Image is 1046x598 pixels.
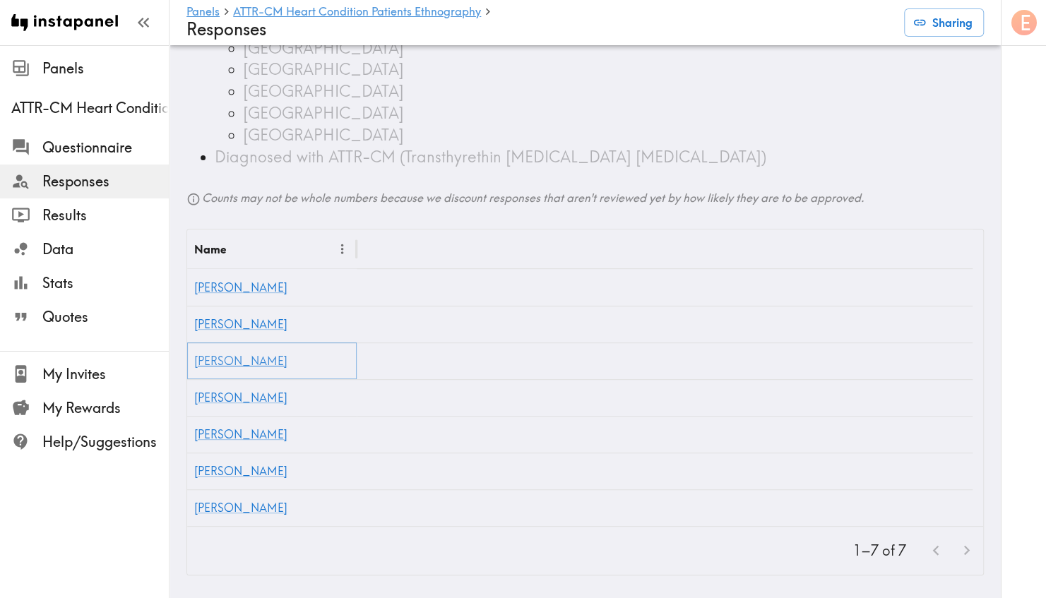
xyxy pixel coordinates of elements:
[42,239,169,259] span: Data
[243,59,404,79] span: [GEOGRAPHIC_DATA]
[42,138,169,157] span: Questionnaire
[243,81,404,101] span: [GEOGRAPHIC_DATA]
[186,19,893,40] h4: Responses
[853,541,906,561] p: 1–7 of 7
[243,125,404,145] span: [GEOGRAPHIC_DATA]
[186,6,220,19] a: Panels
[215,147,766,167] span: Diagnosed with ATTR-CM (Transthyrethin [MEDICAL_DATA] [MEDICAL_DATA])
[11,98,169,118] span: ATTR-CM Heart Condition Patients Ethnography
[194,354,287,368] a: [PERSON_NAME]
[42,307,169,327] span: Quotes
[42,398,169,418] span: My Rewards
[1020,11,1030,35] span: E
[1010,8,1038,37] button: E
[904,8,984,37] button: Sharing
[194,317,287,331] a: [PERSON_NAME]
[42,59,169,78] span: Panels
[194,501,287,515] a: [PERSON_NAME]
[194,280,287,294] a: [PERSON_NAME]
[194,390,287,405] a: [PERSON_NAME]
[194,242,226,256] div: Name
[186,190,984,206] h6: Counts may not be whole numbers because we discount responses that aren't reviewed yet by how lik...
[42,205,169,225] span: Results
[194,464,287,478] a: [PERSON_NAME]
[42,432,169,452] span: Help/Suggestions
[243,38,404,58] span: [GEOGRAPHIC_DATA]
[243,103,404,123] span: [GEOGRAPHIC_DATA]
[42,172,169,191] span: Responses
[233,6,481,19] a: ATTR-CM Heart Condition Patients Ethnography
[42,364,169,384] span: My Invites
[331,238,353,260] button: Menu
[42,273,169,293] span: Stats
[194,427,287,441] a: [PERSON_NAME]
[227,238,249,260] button: Sort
